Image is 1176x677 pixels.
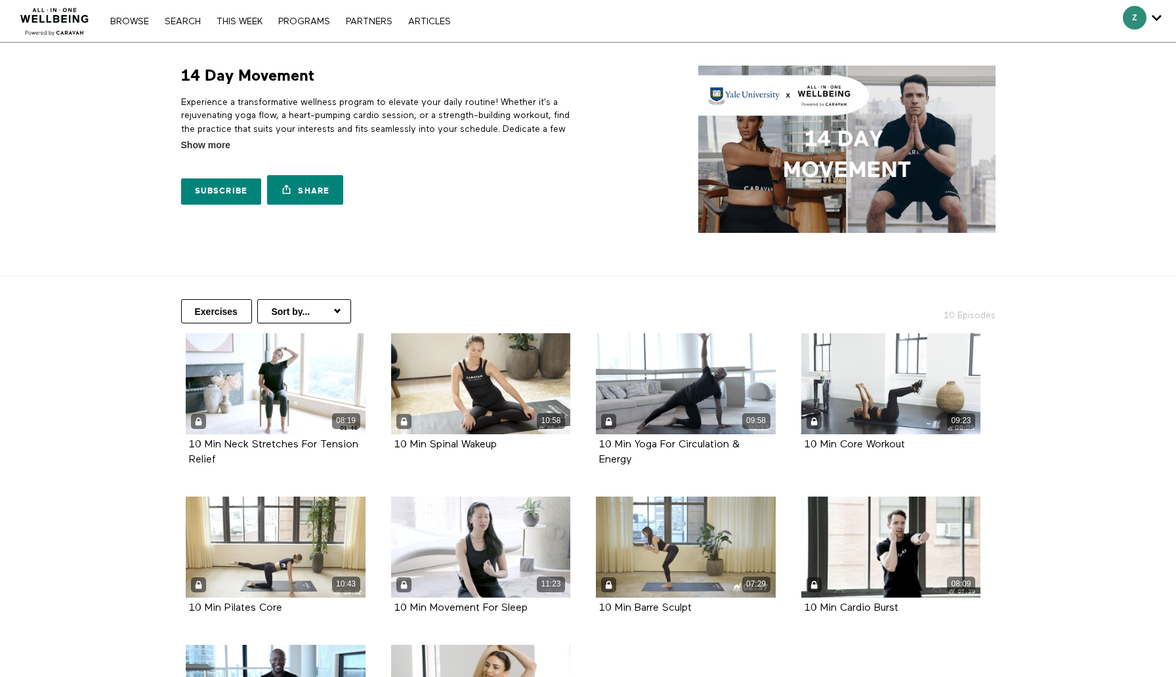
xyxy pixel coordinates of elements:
div: 08:19 [332,413,360,428]
a: Subscribe [181,178,262,205]
a: 10 Min Neck Stretches For Tension Relief 08:19 [186,333,366,434]
h1: 14 Day Movement [181,66,314,86]
a: 10 Min Pilates Core [189,603,282,613]
p: Experience a transformative wellness program to elevate your daily routine! Whether it's a rejuve... [181,96,583,162]
strong: 10 Min Barre Sculpt [599,603,692,613]
div: 11:23 [537,577,565,592]
div: 09:58 [742,413,770,428]
a: 10 Min Barre Sculpt [599,603,692,613]
a: Browse [104,17,156,26]
div: 10:58 [537,413,565,428]
div: 08:09 [947,577,975,592]
strong: 10 Min Pilates Core [189,603,282,613]
div: 10:43 [332,577,360,592]
a: PROGRAMS [272,17,337,26]
nav: Primary [104,14,457,28]
strong: 10 Min Movement For Sleep [394,603,528,613]
a: 10 Min Spinal Wakeup 10:58 [391,333,571,434]
a: 10 Min Movement For Sleep [394,603,528,613]
strong: 10 Min Cardio Burst [805,603,898,613]
a: 10 Min Pilates Core 10:43 [186,497,366,598]
a: PARTNERS [339,17,399,26]
a: 10 Min Core Workout [805,440,905,449]
span: Show more [181,138,230,152]
a: 10 Min Movement For Sleep 11:23 [391,497,571,598]
img: 14 Day Movement [698,66,996,233]
a: 10 Min Cardio Burst [805,603,898,613]
a: 10 Min Spinal Wakeup [394,440,497,449]
a: 10 Min Neck Stretches For Tension Relief [189,440,358,464]
a: THIS WEEK [210,17,269,26]
div: 09:23 [947,413,975,428]
h2: 10 Episodes [856,299,1003,322]
a: 10 Min Cardio Burst 08:09 [801,497,981,598]
a: ARTICLES [402,17,457,26]
a: 10 Min Yoga For Circulation & Energy 09:58 [596,333,776,434]
a: 10 Min Core Workout 09:23 [801,333,981,434]
a: Share [267,175,343,205]
a: Search [158,17,207,26]
a: 10 Min Barre Sculpt 07:29 [596,497,776,598]
a: 10 Min Yoga For Circulation & Energy [599,440,740,464]
div: 07:29 [742,577,770,592]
